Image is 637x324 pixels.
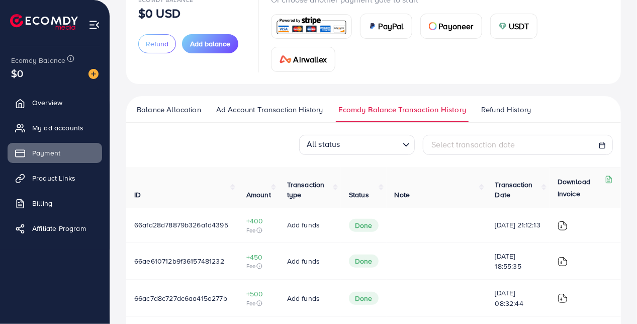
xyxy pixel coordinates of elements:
[558,257,568,267] img: ic-download-invoice.1f3c1b55.svg
[190,39,230,49] span: Add balance
[246,226,271,234] span: Fee
[299,135,415,155] div: Search for option
[32,98,62,108] span: Overview
[287,293,320,303] span: Add funds
[134,256,224,266] span: 66ae610712b9f36157481232
[11,66,23,80] span: $0
[343,136,399,152] input: Search for option
[11,55,65,65] span: Ecomdy Balance
[8,218,102,238] a: Affiliate Program
[429,22,437,30] img: card
[246,289,271,299] span: +500
[509,20,529,32] span: USDT
[138,34,176,53] button: Refund
[8,118,102,138] a: My ad accounts
[32,148,60,158] span: Payment
[8,193,102,213] a: Billing
[271,47,335,72] a: cardAirwallex
[349,255,379,268] span: Done
[182,34,238,53] button: Add balance
[495,251,541,272] span: [DATE] 18:55:35
[287,180,325,200] span: Transaction type
[246,190,271,200] span: Amount
[32,223,86,233] span: Affiliate Program
[271,14,352,39] a: card
[338,104,466,115] span: Ecomdy Balance Transaction History
[349,190,369,200] span: Status
[246,216,271,226] span: +400
[495,288,541,308] span: [DATE] 08:32:44
[294,53,327,65] span: Airwallex
[395,190,410,200] span: Note
[8,93,102,113] a: Overview
[275,16,348,37] img: card
[137,104,201,115] span: Balance Allocation
[134,293,227,303] span: 66ac7d8c727dc6aa415a277b
[369,22,377,30] img: card
[558,221,568,231] img: ic-download-invoice.1f3c1b55.svg
[439,20,474,32] span: Payoneer
[349,292,379,305] span: Done
[32,198,52,208] span: Billing
[246,262,271,270] span: Fee
[495,220,541,230] span: [DATE] 21:12:13
[146,39,168,49] span: Refund
[379,20,404,32] span: PayPal
[138,7,180,19] p: $0 USD
[287,256,320,266] span: Add funds
[32,123,83,133] span: My ad accounts
[499,22,507,30] img: card
[490,14,538,39] a: cardUSDT
[88,19,100,31] img: menu
[420,14,482,39] a: cardPayoneer
[134,220,228,230] span: 66afd28d78879b326a1d4395
[287,220,320,230] span: Add funds
[558,293,568,303] img: ic-download-invoice.1f3c1b55.svg
[88,69,99,79] img: image
[481,104,531,115] span: Refund History
[594,279,629,316] iframe: Chat
[558,176,603,200] p: Download Invoice
[246,252,271,262] span: +450
[280,55,292,63] img: card
[246,299,271,307] span: Fee
[8,168,102,188] a: Product Links
[32,173,75,183] span: Product Links
[8,143,102,163] a: Payment
[10,14,78,30] img: logo
[349,219,379,232] span: Done
[305,135,342,152] span: All status
[495,180,533,200] span: Transaction Date
[431,139,515,150] span: Select transaction date
[360,14,412,39] a: cardPayPal
[216,104,323,115] span: Ad Account Transaction History
[134,190,141,200] span: ID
